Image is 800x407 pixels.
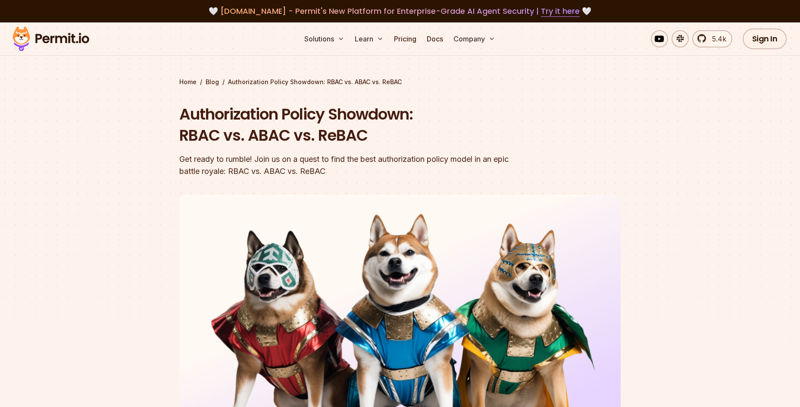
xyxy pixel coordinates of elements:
h1: Authorization Policy Showdown: RBAC vs. ABAC vs. ReBAC [179,104,510,146]
div: / / [179,78,621,86]
a: 5.4k [692,30,732,47]
button: Solutions [301,30,348,47]
a: Blog [206,78,219,86]
a: Try it here [541,6,580,17]
img: Permit logo [9,24,93,54]
span: [DOMAIN_NAME] - Permit's New Platform for Enterprise-Grade AI Agent Security | [220,6,580,16]
a: Docs [423,30,447,47]
span: 5.4k [707,34,726,44]
button: Company [450,30,499,47]
div: 🤍 🤍 [21,5,779,17]
button: Learn [351,30,387,47]
a: Home [179,78,197,86]
div: Get ready to rumble! Join us on a quest to find the best authorization policy model in an epic ba... [179,153,510,177]
a: Sign In [743,28,787,49]
a: Pricing [391,30,420,47]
